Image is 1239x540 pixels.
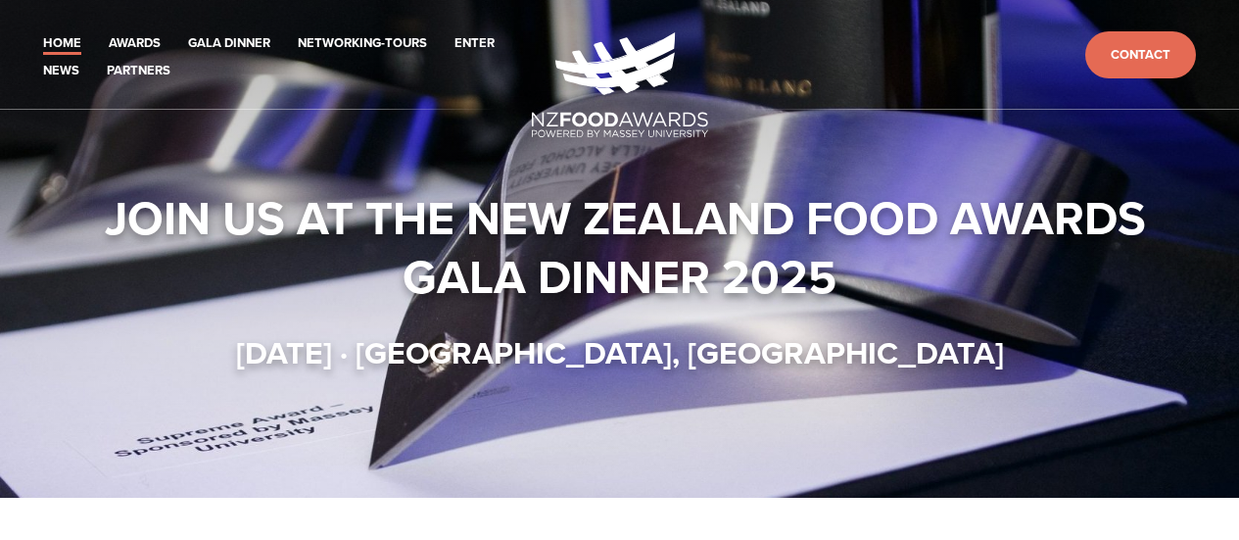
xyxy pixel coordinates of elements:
[454,32,495,55] a: Enter
[1085,31,1196,79] a: Contact
[188,32,270,55] a: Gala Dinner
[43,32,81,55] a: Home
[107,60,170,82] a: Partners
[236,329,1004,375] strong: [DATE] · [GEOGRAPHIC_DATA], [GEOGRAPHIC_DATA]
[43,60,79,82] a: News
[109,32,161,55] a: Awards
[105,183,1158,311] strong: Join us at the New Zealand Food Awards Gala Dinner 2025
[298,32,427,55] a: Networking-Tours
